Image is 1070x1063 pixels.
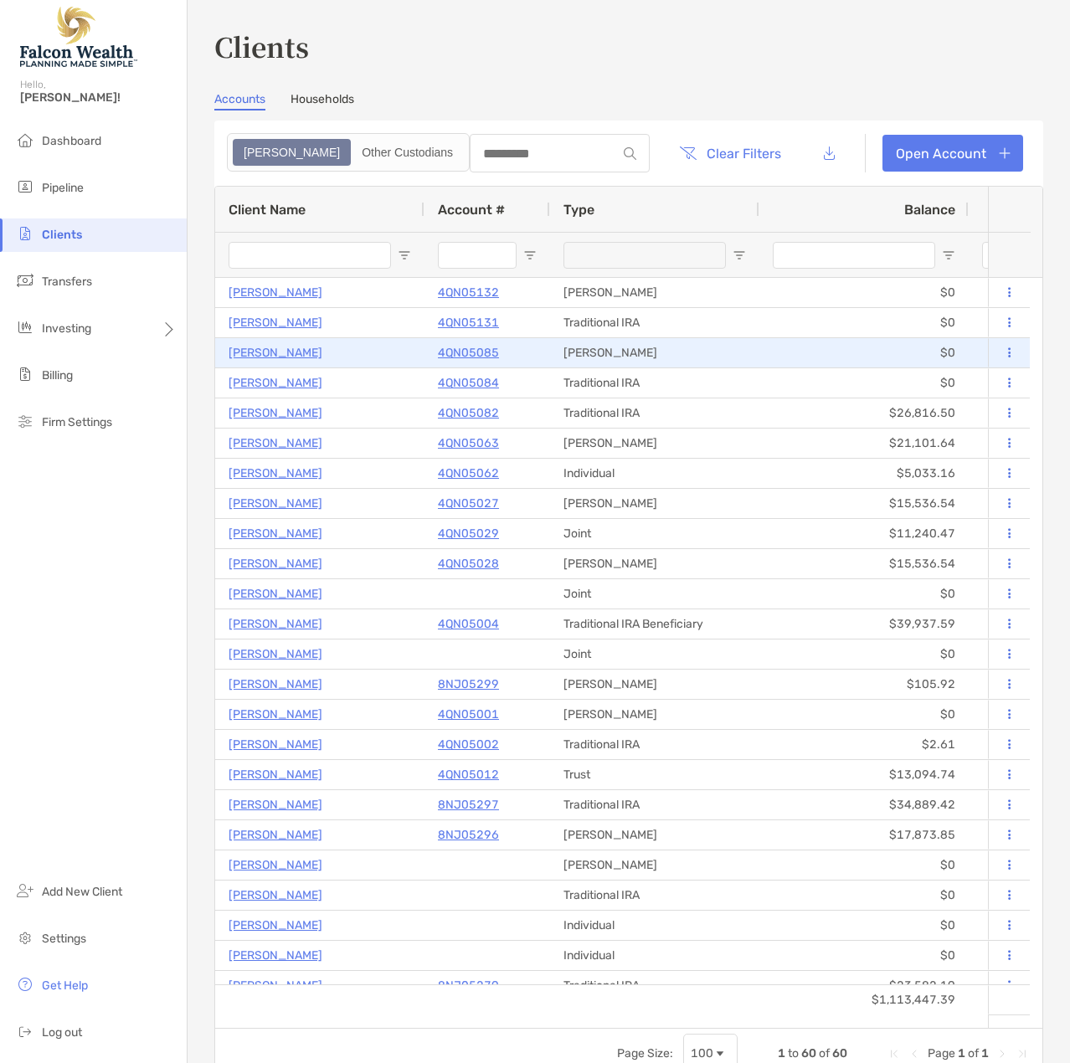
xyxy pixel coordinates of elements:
[550,760,759,789] div: Trust
[438,704,499,725] a: 4QN05001
[550,790,759,819] div: Traditional IRA
[291,92,354,110] a: Households
[733,249,746,262] button: Open Filter Menu
[42,978,88,993] span: Get Help
[20,7,137,67] img: Falcon Wealth Planning Logo
[438,523,499,544] a: 4QN05029
[42,228,82,242] span: Clients
[832,1046,847,1060] span: 60
[229,523,322,544] p: [PERSON_NAME]
[759,881,969,910] div: $0
[550,338,759,367] div: [PERSON_NAME]
[550,368,759,398] div: Traditional IRA
[229,372,322,393] p: [PERSON_NAME]
[550,278,759,307] div: [PERSON_NAME]
[563,202,594,218] span: Type
[759,278,969,307] div: $0
[550,579,759,609] div: Joint
[229,915,322,936] a: [PERSON_NAME]
[759,985,969,1014] div: $1,113,447.39
[759,700,969,729] div: $0
[759,308,969,337] div: $0
[214,92,265,110] a: Accounts
[229,463,322,484] a: [PERSON_NAME]
[42,134,101,148] span: Dashboard
[229,975,322,996] a: [PERSON_NAME]
[523,249,537,262] button: Open Filter Menu
[42,1025,82,1040] span: Log out
[229,202,306,218] span: Client Name
[229,583,322,604] p: [PERSON_NAME]
[438,403,499,424] a: 4QN05082
[624,147,636,160] img: input icon
[229,734,322,755] p: [PERSON_NAME]
[942,249,955,262] button: Open Filter Menu
[352,141,462,164] div: Other Custodians
[229,885,322,906] a: [PERSON_NAME]
[617,1046,673,1060] div: Page Size:
[229,403,322,424] a: [PERSON_NAME]
[759,338,969,367] div: $0
[666,135,794,172] button: Clear Filters
[788,1046,799,1060] span: to
[229,824,322,845] a: [PERSON_NAME]
[981,1046,989,1060] span: 1
[438,372,499,393] a: 4QN05084
[229,493,322,514] a: [PERSON_NAME]
[229,644,322,665] p: [PERSON_NAME]
[229,553,322,574] a: [PERSON_NAME]
[15,411,35,431] img: firm-settings icon
[928,1046,955,1060] span: Page
[229,704,322,725] a: [PERSON_NAME]
[759,459,969,488] div: $5,033.16
[42,932,86,946] span: Settings
[550,911,759,940] div: Individual
[229,433,322,454] p: [PERSON_NAME]
[438,282,499,303] a: 4QN05132
[438,433,499,454] a: 4QN05063
[15,364,35,384] img: billing icon
[759,519,969,548] div: $11,240.47
[438,342,499,363] a: 4QN05085
[15,317,35,337] img: investing icon
[958,1046,965,1060] span: 1
[759,971,969,1000] div: $23,582.19
[819,1046,830,1060] span: of
[229,855,322,876] a: [PERSON_NAME]
[550,639,759,669] div: Joint
[550,429,759,458] div: [PERSON_NAME]
[229,282,322,303] p: [PERSON_NAME]
[42,885,122,899] span: Add New Client
[42,275,92,289] span: Transfers
[759,639,969,669] div: $0
[398,249,411,262] button: Open Filter Menu
[759,368,969,398] div: $0
[438,794,499,815] a: 8NJ05297
[438,824,499,845] a: 8NJ05296
[778,1046,785,1060] span: 1
[759,489,969,518] div: $15,536.54
[229,945,322,966] p: [PERSON_NAME]
[229,312,322,333] a: [PERSON_NAME]
[550,941,759,970] div: Individual
[550,308,759,337] div: Traditional IRA
[229,342,322,363] a: [PERSON_NAME]
[42,368,73,383] span: Billing
[908,1047,921,1060] div: Previous Page
[550,549,759,578] div: [PERSON_NAME]
[550,609,759,639] div: Traditional IRA Beneficiary
[550,670,759,699] div: [PERSON_NAME]
[214,27,1043,65] h3: Clients
[438,764,499,785] a: 4QN05012
[759,911,969,940] div: $0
